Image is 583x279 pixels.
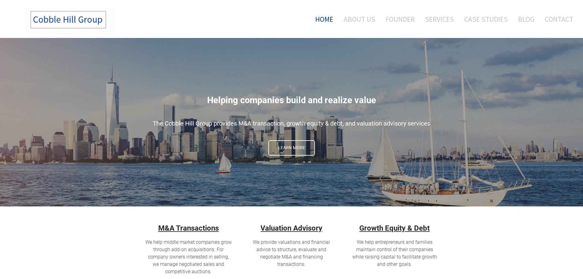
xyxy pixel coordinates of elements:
[359,224,430,232] strong: Growth Equity & Debt
[540,6,573,32] a: Contact
[23,6,115,33] img: The Cobble Hill Group LLC
[514,6,539,32] a: Blog
[381,6,419,32] a: Founder
[269,141,314,155] span: Learn More
[339,6,380,32] a: About Us
[207,95,376,105] span: Helping companies build and realize value
[253,239,330,267] span: We provide valuations and financial advice to structure, evaluate and negotiate M&A and financing...
[352,239,437,267] span: We help entrepreneurs and families maintain control of their companies while raising capital to f...
[420,6,458,32] a: Services
[145,239,232,274] span: We help middle market companies grow through add-on acquisitions. For company owners interested i...
[153,120,430,127] span: The Cobble Hill Group provides M&A transaction, growth equity & debt, and valuation advisory serv...
[460,6,512,32] a: Case Studies
[260,224,322,232] a: Valuation Advisory
[306,6,338,32] a: Home
[158,224,219,232] u: M&A Transactions
[268,140,315,156] a: Learn More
